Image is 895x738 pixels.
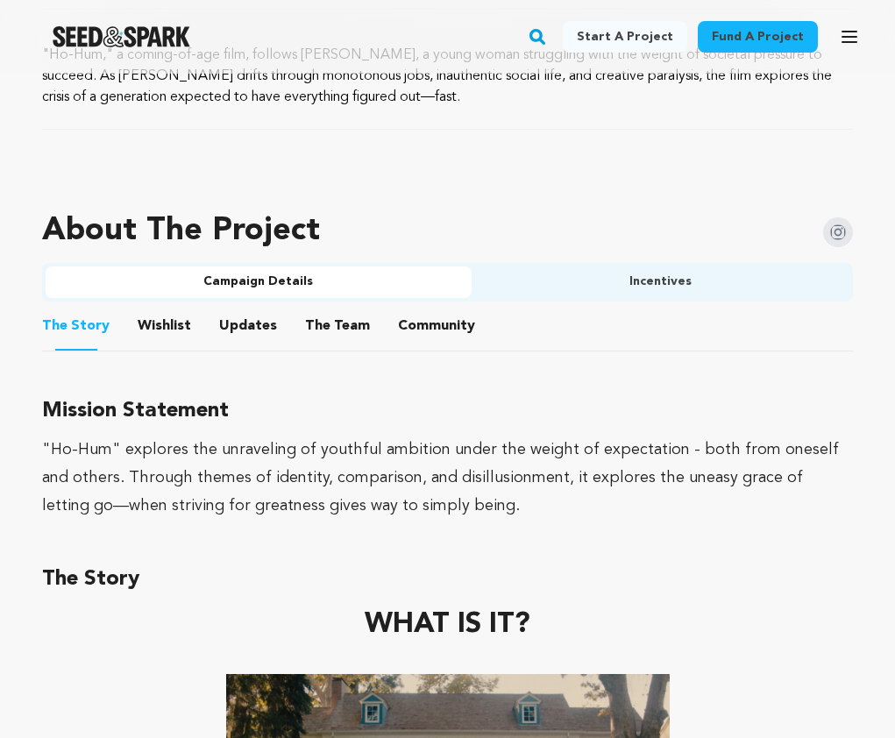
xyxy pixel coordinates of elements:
span: Story [42,316,110,337]
h3: Mission Statement [42,394,853,429]
span: Updates [219,316,277,337]
span: Community [398,316,475,337]
h1: WHAT IS IT? [42,604,853,646]
img: Seed&Spark Instagram Icon [823,217,853,247]
span: The [305,316,330,337]
span: Team [305,316,370,337]
div: "Ho-Hum" explores the unraveling of youthful ambition under the weight of expectation - both from... [42,436,853,520]
h1: About The Project [42,214,320,249]
button: Incentives [472,266,850,298]
a: Fund a project [698,21,818,53]
h3: The Story [42,562,853,597]
a: Start a project [563,21,687,53]
span: The [42,316,67,337]
p: "Ho-Hum," a coming-of-age film, follows [PERSON_NAME], a young woman struggling with the weight o... [42,45,853,108]
button: Campaign Details [46,266,472,298]
span: Wishlist [138,316,191,337]
img: Seed&Spark Logo Dark Mode [53,26,190,47]
a: Seed&Spark Homepage [53,26,190,47]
